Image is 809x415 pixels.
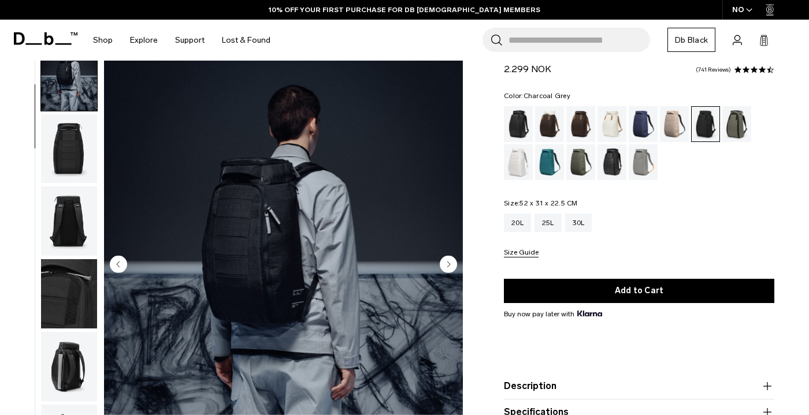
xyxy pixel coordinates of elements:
[566,144,595,180] a: Moss Green
[175,20,205,61] a: Support
[629,144,658,180] a: Sand Grey
[504,379,774,393] button: Description
[41,259,97,328] img: Hugger Backpack 30L Charcoal Grey
[504,249,539,257] button: Size Guide
[40,114,98,184] button: Hugger Backpack 30L Charcoal Grey
[566,106,595,142] a: Espresso
[504,63,551,74] span: 2.299 NOK
[41,186,97,256] img: Hugger Backpack 30L Charcoal Grey
[598,106,626,142] a: Oatmilk
[440,256,457,275] button: Next slide
[577,311,602,316] img: {"height" => 20, "alt" => "Klarna"}
[565,214,592,232] a: 30L
[504,144,533,180] a: Clean Slate
[535,106,564,142] a: Cappuccino
[524,92,570,100] span: Charcoal Grey
[535,144,564,180] a: Midnight Teal
[269,5,540,15] a: 10% OFF YOUR FIRST PURCHASE FOR DB [DEMOGRAPHIC_DATA] MEMBERS
[222,20,270,61] a: Lost & Found
[691,106,720,142] a: Charcoal Grey
[660,106,689,142] a: Fogbow Beige
[84,20,279,61] nav: Main Navigation
[535,214,562,232] a: 25L
[41,42,97,111] img: Hugger Backpack 30L Charcoal Grey
[40,259,98,329] button: Hugger Backpack 30L Charcoal Grey
[504,309,602,319] span: Buy now pay later with
[722,106,751,142] a: Forest Green
[696,67,731,73] a: 741 reviews
[40,41,98,111] button: Hugger Backpack 30L Charcoal Grey
[504,279,774,303] button: Add to Cart
[504,92,570,99] legend: Color:
[110,256,127,275] button: Previous slide
[130,20,158,61] a: Explore
[40,331,98,402] button: Hugger Backpack 30L Charcoal Grey
[40,186,98,256] button: Hugger Backpack 30L Charcoal Grey
[667,28,715,52] a: Db Black
[629,106,658,142] a: Blue Hour
[504,200,578,207] legend: Size:
[41,114,97,184] img: Hugger Backpack 30L Charcoal Grey
[519,199,577,207] span: 52 x 31 x 22.5 CM
[598,144,626,180] a: Reflective Black
[504,106,533,142] a: Black Out
[41,332,97,401] img: Hugger Backpack 30L Charcoal Grey
[504,214,531,232] a: 20L
[93,20,113,61] a: Shop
